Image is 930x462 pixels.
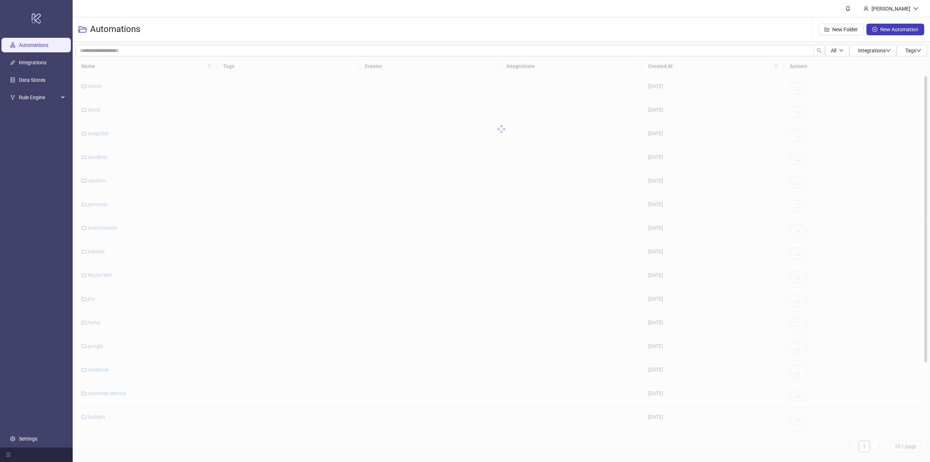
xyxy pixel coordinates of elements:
span: Tags [905,48,921,53]
span: menu-fold [6,452,11,457]
a: Data Stores [19,77,45,83]
button: Integrationsdown [849,45,897,56]
span: fork [10,95,15,100]
span: down [913,6,918,11]
span: search [817,48,822,53]
span: down [886,48,891,53]
span: user [864,6,869,11]
div: [PERSON_NAME] [869,5,913,13]
span: down [839,48,844,53]
h3: Automations [90,24,140,35]
span: down [916,48,921,53]
button: New Automation [866,24,924,35]
span: plus-circle [872,27,877,32]
span: folder-add [824,27,829,32]
button: Tagsdown [897,45,927,56]
button: Alldown [825,45,849,56]
span: Integrations [858,48,891,53]
span: bell [845,6,850,11]
a: Integrations [19,60,46,65]
span: New Folder [832,27,858,32]
a: Automations [19,42,48,48]
span: folder-open [78,25,87,34]
a: Settings [19,436,37,442]
span: New Automation [880,27,918,32]
span: All [831,48,836,53]
button: New Folder [818,24,864,35]
span: Rule Engine [19,90,59,105]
